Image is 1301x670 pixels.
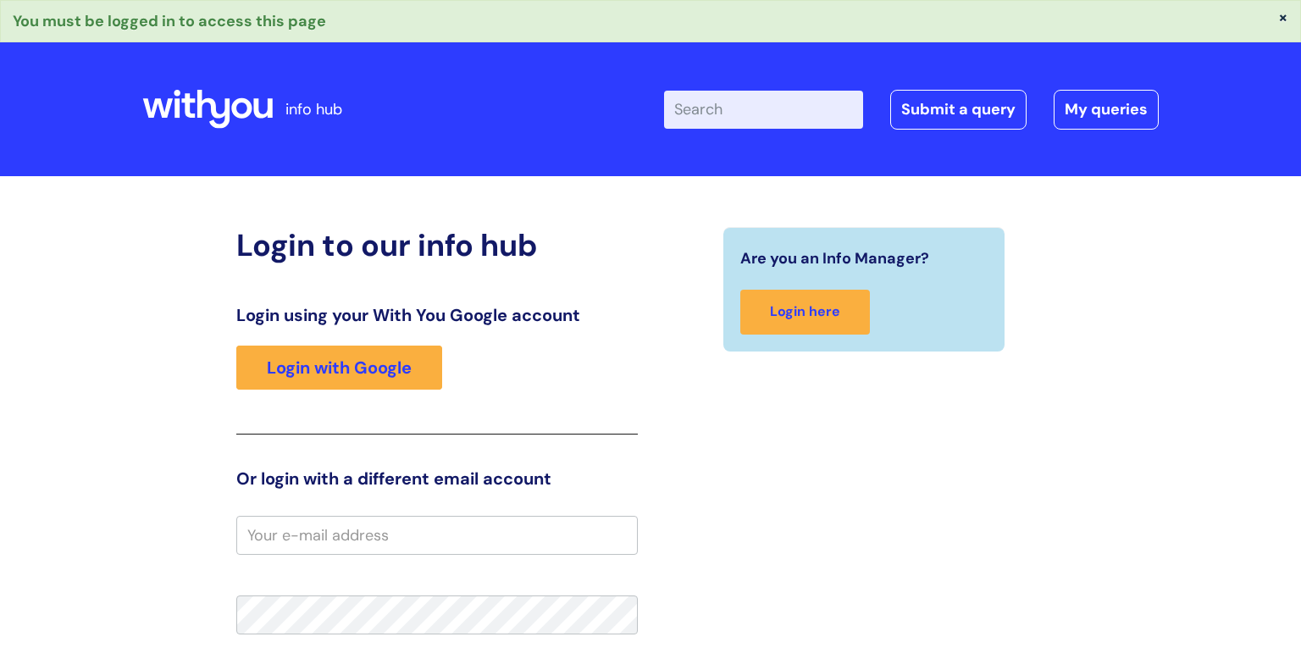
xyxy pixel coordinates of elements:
span: Are you an Info Manager? [740,245,929,272]
a: Submit a query [890,90,1027,129]
a: My queries [1054,90,1159,129]
h2: Login to our info hub [236,227,638,263]
input: Search [664,91,863,128]
p: info hub [285,96,342,123]
h3: Or login with a different email account [236,468,638,489]
input: Your e-mail address [236,516,638,555]
a: Login with Google [236,346,442,390]
h3: Login using your With You Google account [236,305,638,325]
button: × [1278,9,1288,25]
a: Login here [740,290,870,335]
